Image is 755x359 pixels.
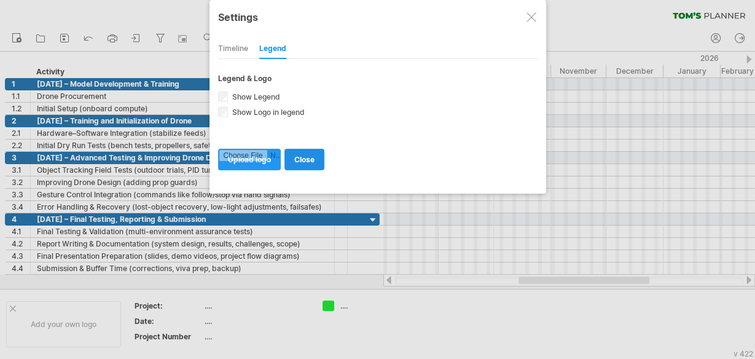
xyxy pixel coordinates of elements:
[230,92,280,101] span: Show Legend
[218,74,538,83] div: Legend & Logo
[218,39,248,59] div: Timeline
[284,149,324,170] a: close
[259,39,286,59] div: Legend
[294,155,315,164] span: close
[218,149,281,170] a: upload logo
[218,6,538,28] div: Settings
[230,108,305,117] span: Show Logo in legend
[228,155,271,164] span: upload logo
